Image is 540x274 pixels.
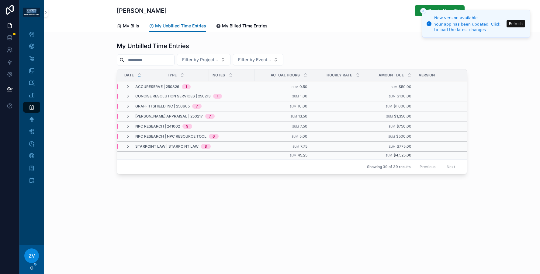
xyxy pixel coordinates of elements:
[397,94,411,98] span: $100.00
[394,114,411,118] span: $1,350.00
[135,94,211,99] span: Concise Resolution Services | 250213
[298,114,307,118] span: 13.50
[397,144,411,149] span: $775.00
[213,134,215,139] div: 6
[386,154,392,157] small: Sum
[205,144,207,149] div: 8
[389,145,396,148] small: Sum
[292,85,298,89] small: Sum
[290,105,296,108] small: Sum
[292,95,299,98] small: Sum
[135,124,180,129] span: NPC Research | 241002
[135,114,203,119] span: [PERSON_NAME] Appraisal | 250217
[213,73,225,78] span: Notes
[19,24,44,194] div: scrollable content
[327,73,352,78] span: Hourly Rate
[117,42,189,50] h1: My Unbilled Time Entries
[238,57,271,63] span: Filter by Event...
[389,125,395,128] small: Sum
[420,8,426,14] button: Close toast
[379,73,404,78] span: Amount Due
[23,8,40,17] img: App logo
[388,135,395,138] small: Sum
[386,115,393,118] small: Sum
[167,73,177,78] span: Type
[399,84,411,89] span: $50.00
[300,124,307,128] span: 7.50
[300,144,307,149] span: 7.75
[290,154,296,157] small: Sum
[507,20,525,27] button: Refresh
[177,54,230,65] button: Select Button
[186,124,189,129] div: 9
[396,124,411,128] span: $750.00
[298,153,307,157] span: 45.25
[123,23,139,29] span: My Bills
[135,134,206,139] span: NPC Research | NPC Resource Tool
[300,94,307,98] span: 1.00
[299,134,307,139] span: 5.00
[117,20,139,33] a: My Bills
[393,153,411,157] span: $4,525.00
[217,94,218,99] div: 1
[209,114,211,119] div: 7
[367,164,410,169] span: Showing 39 of 39 results
[393,104,411,108] span: $1,000.00
[434,22,505,33] div: Your app has been updated. Click to load the latest changes
[182,57,218,63] span: Filter by Project...
[391,85,397,89] small: Sum
[117,6,167,15] h1: [PERSON_NAME]
[135,104,190,109] span: Graffiti Shield Inc | 250605
[292,125,299,128] small: Sum
[135,84,179,89] span: AccuReserve | 250826
[135,144,199,149] span: Starpoint Law | Starpoint Law
[419,73,435,78] span: Version
[155,23,206,29] span: My Unbilled Time Entries
[222,23,268,29] span: My Billed Time Entries
[196,104,198,109] div: 7
[298,104,307,108] span: 10.00
[271,73,300,78] span: Actual Hours
[386,105,392,108] small: Sum
[396,134,411,139] span: $500.00
[290,115,297,118] small: Sum
[299,84,307,89] span: 0.50
[415,5,465,16] button: Create New Bill
[29,252,35,259] span: ZV
[185,84,187,89] div: 1
[292,145,299,148] small: Sum
[149,20,206,32] a: My Unbilled Time Entries
[216,20,268,33] a: My Billed Time Entries
[292,135,298,138] small: Sum
[233,54,283,65] button: Select Button
[434,15,505,21] div: New version available
[389,95,396,98] small: Sum
[124,73,134,78] span: Date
